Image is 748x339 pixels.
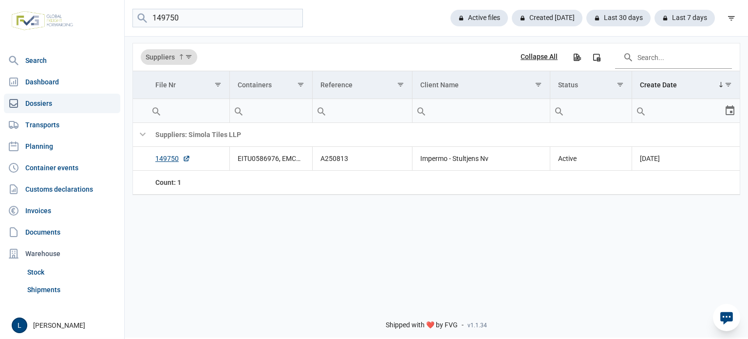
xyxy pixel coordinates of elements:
[148,99,229,122] input: Filter cell
[297,81,304,88] span: Show filter options for column 'Containers'
[313,99,330,122] div: Search box
[4,244,120,263] div: Warehouse
[4,72,120,92] a: Dashboard
[550,99,568,122] div: Search box
[412,99,550,123] td: Filter cell
[4,222,120,242] a: Documents
[155,178,222,187] div: File Nr Count: 1
[521,53,558,61] div: Collapse All
[617,81,624,88] span: Show filter options for column 'Status'
[550,71,632,99] td: Column Status
[4,51,120,70] a: Search
[148,71,229,99] td: Column File Nr
[632,99,740,123] td: Filter cell
[640,155,660,162] span: [DATE]
[632,99,650,122] div: Search box
[133,43,740,195] div: Data grid with 2 rows and 7 columns
[462,321,464,330] span: -
[632,71,740,99] td: Column Create Date
[12,318,27,333] button: L
[640,81,677,89] div: Create Date
[723,9,740,27] div: filter
[725,81,732,88] span: Show filter options for column 'Create Date'
[4,201,120,220] a: Invoices
[155,81,176,89] div: File Nr
[588,48,605,66] div: Column Chooser
[229,147,312,171] td: EITU0586976, EMCU3980082
[4,115,120,135] a: Transports
[4,158,120,178] a: Container events
[141,43,732,71] div: Data grid toolbar
[412,99,550,122] input: Filter cell
[550,147,632,171] td: Active
[615,45,732,69] input: Search in the data grid
[535,81,542,88] span: Show filter options for column 'Client Name'
[568,48,585,66] div: Export all data to Excel
[148,99,229,123] td: Filter cell
[512,10,582,26] div: Created [DATE]
[238,81,272,89] div: Containers
[412,147,550,171] td: Impermo - Stultjens Nv
[412,99,430,122] div: Search box
[155,154,190,163] a: 149750
[320,81,353,89] div: Reference
[312,99,412,123] td: Filter cell
[214,81,222,88] span: Show filter options for column 'File Nr'
[313,99,412,122] input: Filter cell
[229,99,312,123] td: Filter cell
[132,9,303,28] input: Search dossiers
[185,53,192,60] span: Show filter options for column 'Suppliers'
[23,281,120,299] a: Shipments
[312,147,412,171] td: A250813
[632,99,724,122] input: Filter cell
[148,99,165,122] div: Search box
[420,81,459,89] div: Client Name
[229,71,312,99] td: Column Containers
[397,81,404,88] span: Show filter options for column 'Reference'
[148,123,740,147] td: Suppliers: Simola Tiles LLP
[4,179,120,199] a: Customs declarations
[450,10,508,26] div: Active files
[4,94,120,113] a: Dossiers
[386,321,458,330] span: Shipped with ❤️ by FVG
[8,7,77,34] img: FVG - Global freight forwarding
[12,318,118,333] div: [PERSON_NAME]
[141,49,197,65] div: Suppliers
[550,99,632,123] td: Filter cell
[412,71,550,99] td: Column Client Name
[230,99,247,122] div: Search box
[230,99,312,122] input: Filter cell
[724,99,736,122] div: Select
[312,71,412,99] td: Column Reference
[23,263,120,281] a: Stock
[586,10,651,26] div: Last 30 days
[133,123,148,147] td: Collapse
[558,81,578,89] div: Status
[550,99,632,122] input: Filter cell
[654,10,715,26] div: Last 7 days
[467,321,487,329] span: v1.1.34
[4,137,120,156] a: Planning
